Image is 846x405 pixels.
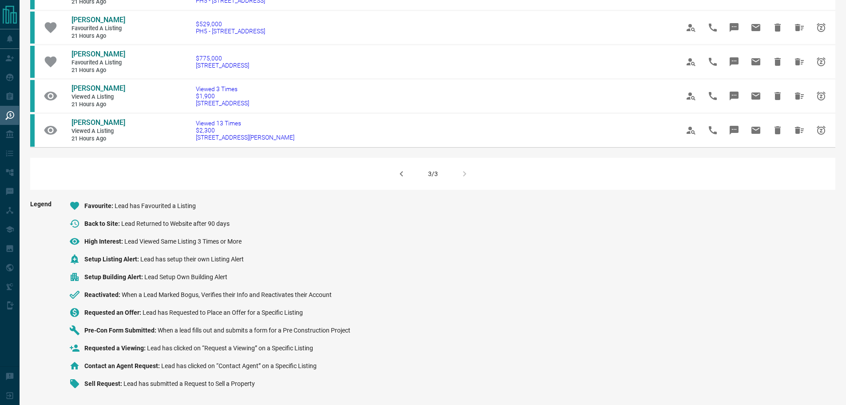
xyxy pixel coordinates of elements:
[71,118,125,128] a: [PERSON_NAME]
[115,202,196,209] span: Lead has Favourited a Listing
[122,291,332,298] span: When a Lead Marked Bogus, Verifies their Info and Reactivates their Account
[84,238,124,245] span: High Interest
[767,85,788,107] span: Hide
[71,59,125,67] span: Favourited a Listing
[30,114,35,146] div: condos.ca
[71,50,125,59] a: [PERSON_NAME]
[71,101,125,108] span: 21 hours ago
[767,120,788,141] span: Hide
[71,67,125,74] span: 21 hours ago
[30,200,52,396] span: Legend
[723,120,745,141] span: Message
[71,32,125,40] span: 21 hours ago
[84,362,161,369] span: Contact an Agent Request
[810,85,832,107] span: Snooze
[680,51,702,72] span: View Profile
[196,85,249,107] a: Viewed 3 Times$1,900[STREET_ADDRESS]
[158,327,350,334] span: When a lead fills out and submits a form for a Pre Construction Project
[30,80,35,112] div: condos.ca
[84,256,140,263] span: Setup Listing Alert
[30,12,35,44] div: condos.ca
[767,51,788,72] span: Hide
[723,85,745,107] span: Message
[789,85,810,107] span: Hide All from Judy Kwon
[71,84,125,92] span: [PERSON_NAME]
[196,134,294,141] span: [STREET_ADDRESS][PERSON_NAME]
[143,309,303,316] span: Lead has Requested to Place an Offer for a Specific Listing
[123,380,255,387] span: Lead has submitted a Request to Sell a Property
[196,28,265,35] span: PH5 - [STREET_ADDRESS]
[84,220,121,227] span: Back to Site
[745,120,767,141] span: Email
[196,120,294,127] span: Viewed 13 Times
[789,120,810,141] span: Hide All from Judy Kwon
[196,85,249,92] span: Viewed 3 Times
[84,291,122,298] span: Reactivated
[702,51,723,72] span: Call
[71,50,125,58] span: [PERSON_NAME]
[810,120,832,141] span: Snooze
[196,20,265,35] a: $529,000PH5 - [STREET_ADDRESS]
[84,380,123,387] span: Sell Request
[680,17,702,38] span: View Profile
[144,273,227,281] span: Lead Setup Own Building Alert
[745,17,767,38] span: Email
[30,46,35,78] div: condos.ca
[71,93,125,101] span: Viewed a Listing
[680,85,702,107] span: View Profile
[428,170,438,177] div: 3/3
[196,55,249,62] span: $775,000
[680,120,702,141] span: View Profile
[140,256,244,263] span: Lead has setup their own Listing Alert
[745,51,767,72] span: Email
[71,128,125,135] span: Viewed a Listing
[702,120,723,141] span: Call
[810,51,832,72] span: Snooze
[810,17,832,38] span: Snooze
[71,16,125,24] span: [PERSON_NAME]
[84,345,147,352] span: Requested a Viewing
[84,273,144,281] span: Setup Building Alert
[84,309,143,316] span: Requested an Offer
[71,25,125,32] span: Favourited a Listing
[161,362,317,369] span: Lead has clicked on “Contact Agent” on a Specific Listing
[71,16,125,25] a: [PERSON_NAME]
[745,85,767,107] span: Email
[84,202,115,209] span: Favourite
[196,20,265,28] span: $529,000
[702,17,723,38] span: Call
[147,345,313,352] span: Lead has clicked on “Request a Viewing” on a Specific Listing
[723,51,745,72] span: Message
[702,85,723,107] span: Call
[196,127,294,134] span: $2,300
[121,220,230,227] span: Lead Returned to Website after 90 days
[71,84,125,93] a: [PERSON_NAME]
[723,17,745,38] span: Message
[84,327,158,334] span: Pre-Con Form Submitted
[71,135,125,143] span: 21 hours ago
[767,17,788,38] span: Hide
[196,100,249,107] span: [STREET_ADDRESS]
[196,92,249,100] span: $1,900
[196,55,249,69] a: $775,000[STREET_ADDRESS]
[789,17,810,38] span: Hide All from Juliana Ruth Acayo
[124,238,242,245] span: Lead Viewed Same Listing 3 Times or More
[789,51,810,72] span: Hide All from Juliana Ruth Acayo
[196,62,249,69] span: [STREET_ADDRESS]
[196,120,294,141] a: Viewed 13 Times$2,300[STREET_ADDRESS][PERSON_NAME]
